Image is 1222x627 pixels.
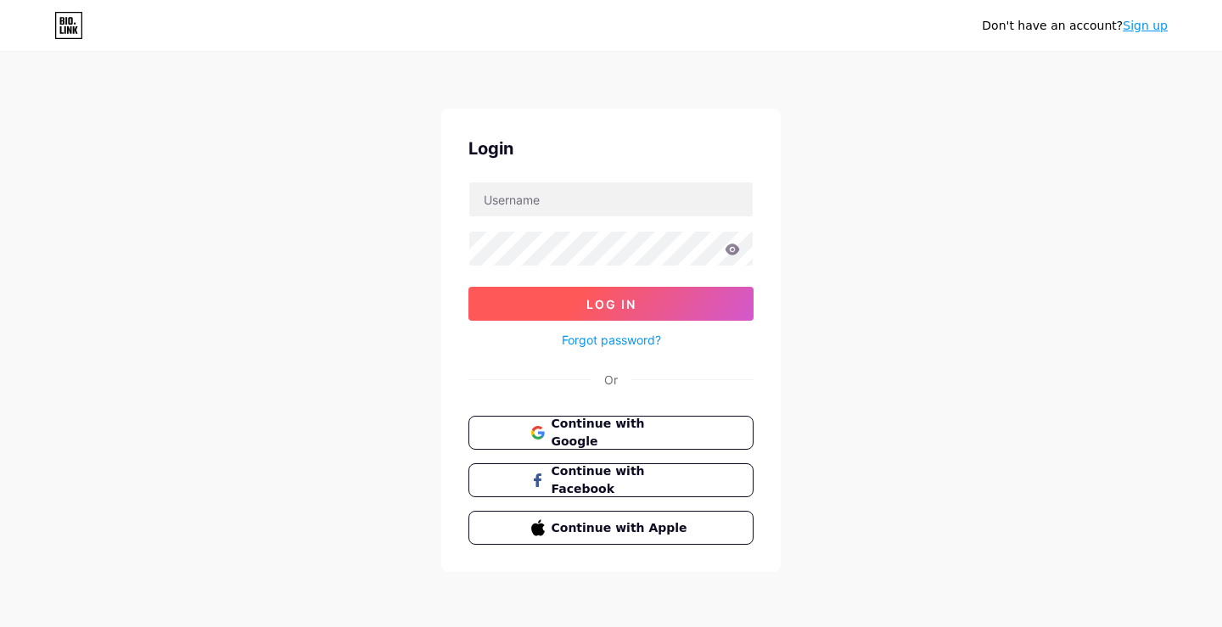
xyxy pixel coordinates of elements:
[604,371,618,389] div: Or
[1123,19,1168,32] a: Sign up
[586,297,636,311] span: Log In
[468,287,754,321] button: Log In
[468,463,754,497] button: Continue with Facebook
[562,331,661,349] a: Forgot password?
[469,182,753,216] input: Username
[552,519,692,537] span: Continue with Apple
[552,462,692,498] span: Continue with Facebook
[468,136,754,161] div: Login
[552,415,692,451] span: Continue with Google
[468,416,754,450] button: Continue with Google
[468,511,754,545] button: Continue with Apple
[982,17,1168,35] div: Don't have an account?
